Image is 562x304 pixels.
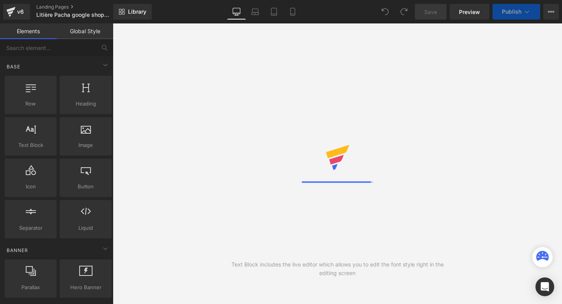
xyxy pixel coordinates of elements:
[246,4,265,20] a: Laptop
[62,100,109,108] span: Heading
[265,4,283,20] a: Tablet
[283,4,302,20] a: Mobile
[7,224,54,232] span: Separator
[225,260,450,277] div: Text Block includes the live editor which allows you to edit the font style right in the editing ...
[62,283,109,291] span: Hero Banner
[493,4,540,20] button: Publish
[36,4,126,10] a: Landing Pages
[7,182,54,191] span: Icon
[396,4,412,20] button: Redo
[57,23,113,39] a: Global Style
[62,141,109,149] span: Image
[227,4,246,20] a: Desktop
[7,283,54,291] span: Parallax
[62,224,109,232] span: Liquid
[424,8,437,16] span: Save
[7,141,54,149] span: Text Block
[6,247,29,254] span: Banner
[16,7,25,17] div: v6
[7,100,54,108] span: Row
[377,4,393,20] button: Undo
[543,4,559,20] button: More
[62,182,109,191] span: Button
[450,4,489,20] a: Preview
[459,8,480,16] span: Preview
[113,4,152,20] a: New Library
[3,4,30,20] a: v6
[502,9,521,15] span: Publish
[128,8,146,15] span: Library
[36,12,111,18] span: Litière Pacha google shopping
[535,277,554,296] div: Open Intercom Messenger
[6,63,21,70] span: Base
